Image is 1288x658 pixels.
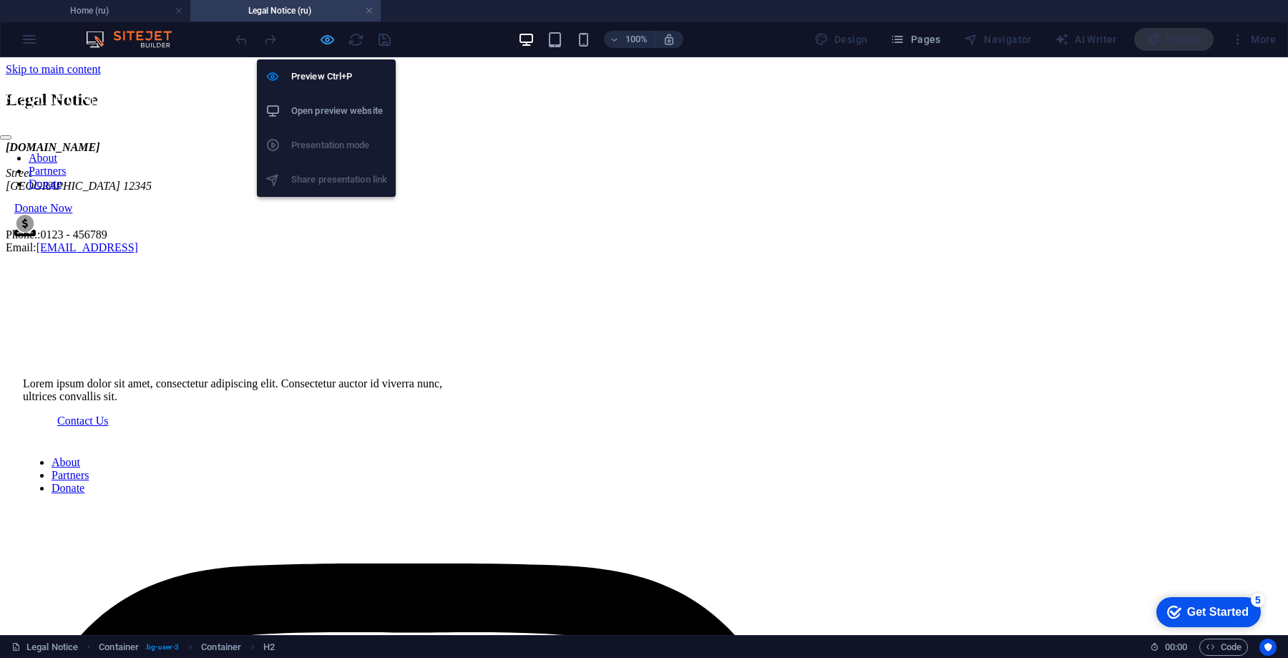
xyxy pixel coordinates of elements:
[625,31,648,48] h6: 100%
[99,639,139,656] span: Click to select. Double-click to edit
[1206,639,1241,656] span: Code
[604,31,655,48] button: 100%
[99,639,275,656] nav: breadcrumb
[106,3,120,17] div: 5
[809,28,874,51] div: Design (Ctrl+Alt+Y)
[1199,639,1248,656] button: Code
[890,32,940,47] span: Pages
[884,28,946,51] button: Pages
[291,68,387,85] h6: Preview Ctrl+P
[1259,639,1277,656] button: Usercentrics
[11,7,116,37] div: Get Started 5 items remaining, 0% complete
[263,639,275,656] span: Click to select. Double-click to edit
[82,31,190,48] img: Editor Logo
[1165,639,1187,656] span: 00 00
[291,102,387,120] h6: Open preview website
[145,639,179,656] span: . bg-user-3
[6,6,101,18] a: Skip to main content
[42,16,104,29] div: Get Started
[663,33,675,46] i: On resize automatically adjust zoom level to fit chosen device.
[1150,639,1188,656] h6: Session time
[1175,642,1177,652] span: :
[11,639,78,656] a: Click to cancel selection. Double-click to open Pages
[201,639,241,656] span: Click to select. Double-click to edit
[190,3,381,19] h4: Legal Notice (ru)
